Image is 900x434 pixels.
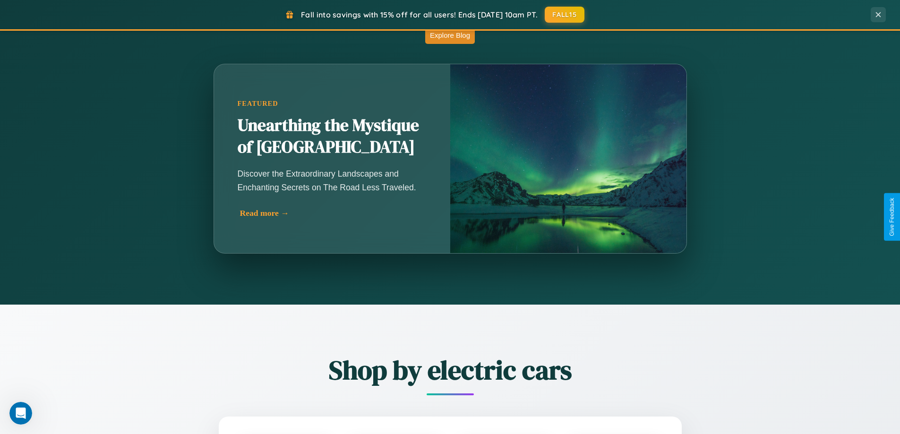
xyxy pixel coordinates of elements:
h2: Unearthing the Mystique of [GEOGRAPHIC_DATA] [238,115,427,158]
button: Explore Blog [425,26,475,44]
button: FALL15 [545,7,584,23]
span: Fall into savings with 15% off for all users! Ends [DATE] 10am PT. [301,10,538,19]
p: Discover the Extraordinary Landscapes and Enchanting Secrets on The Road Less Traveled. [238,167,427,194]
div: Featured [238,100,427,108]
div: Read more → [240,208,429,218]
div: Give Feedback [889,198,895,236]
iframe: Intercom live chat [9,402,32,425]
h2: Shop by electric cars [167,352,734,388]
